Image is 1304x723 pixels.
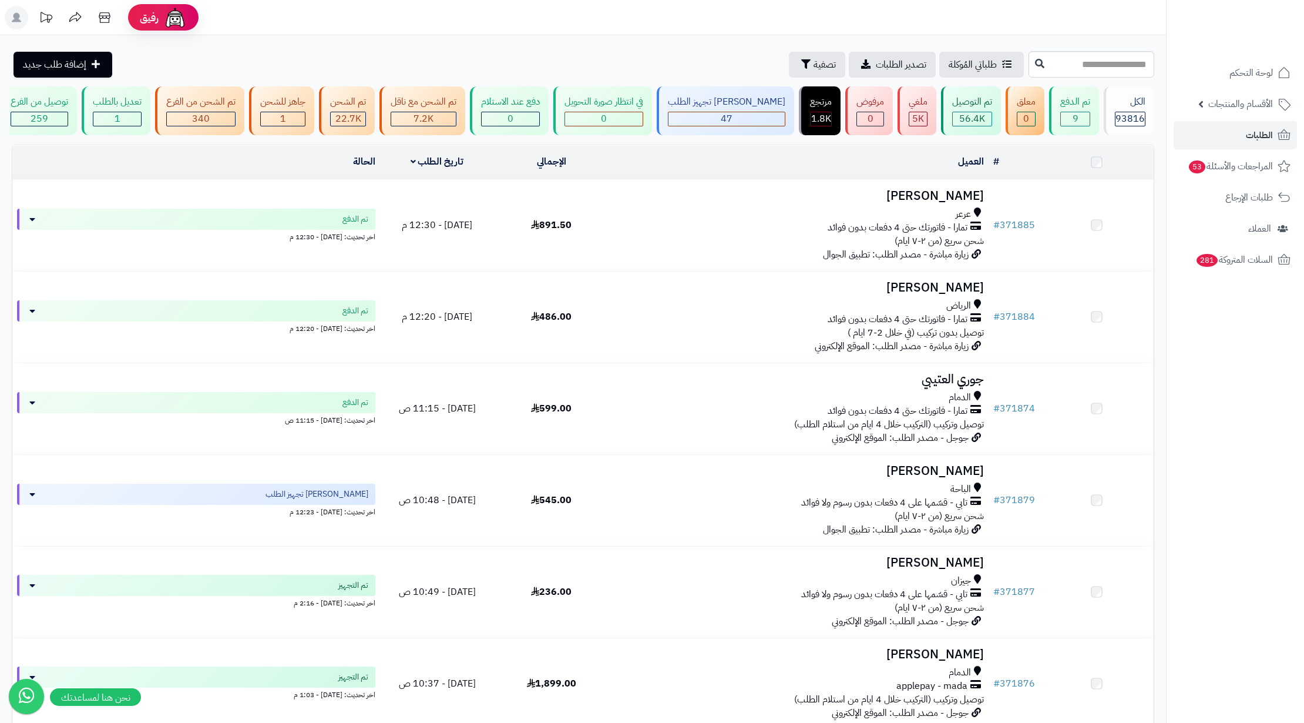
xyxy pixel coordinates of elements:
[261,112,305,126] div: 1
[849,52,936,78] a: تصدير الطلبات
[342,397,368,409] span: تم الدفع
[531,401,572,416] span: 599.00
[1115,112,1145,126] span: 93816
[993,677,1000,691] span: #
[959,112,985,126] span: 56.4K
[338,580,368,591] span: تم التجهيز
[399,401,476,416] span: [DATE] - 11:15 ص
[1248,220,1271,237] span: العملاء
[814,58,836,72] span: تصفية
[993,155,999,169] a: #
[801,588,967,601] span: تابي - قسّمها على 4 دفعات بدون رسوم ولا فوائد
[828,221,967,235] span: تمارا - فاتورتك حتى 4 دفعات بدون فوائد
[265,488,368,500] span: [PERSON_NAME] تجهيز الطلب
[1246,127,1273,143] span: الطلبات
[613,464,984,478] h3: [PERSON_NAME]
[895,234,984,248] span: شحن سريع (من ٢-٧ ايام)
[31,112,48,126] span: 259
[17,505,375,517] div: اخر تحديث: [DATE] - 12:23 م
[810,95,832,109] div: مرتجع
[823,523,969,537] span: زيارة مباشرة - مصدر الطلب: تطبيق الجوال
[1174,152,1297,180] a: المراجعات والأسئلة53
[993,310,1035,324] a: #371884
[789,52,845,78] button: تصفية
[949,666,971,680] span: الدمام
[613,281,984,294] h3: [PERSON_NAME]
[958,155,984,169] a: العميل
[857,112,883,126] div: 0
[468,86,551,135] a: دفع عند الاستلام 0
[11,112,68,126] div: 259
[801,496,967,510] span: تابي - قسّمها على 4 دفعات بدون رسوم ولا فوائد
[93,112,141,126] div: 1
[951,574,971,588] span: جيزان
[414,112,433,126] span: 7.2K
[993,218,1000,232] span: #
[527,677,576,691] span: 1,899.00
[564,95,643,109] div: في انتظار صورة التحويل
[1115,95,1145,109] div: الكل
[260,95,305,109] div: جاهز للشحن
[331,112,365,126] div: 22728
[163,6,187,29] img: ai-face.png
[601,112,607,126] span: 0
[391,95,456,109] div: تم الشحن مع ناقل
[1017,112,1035,126] div: 0
[399,493,476,507] span: [DATE] - 10:48 ص
[993,493,1035,507] a: #371879
[895,86,939,135] a: ملغي 5K
[909,112,927,126] div: 4950
[1197,254,1218,267] span: 281
[815,339,969,353] span: زيارة مباشرة - مصدر الطلب: الموقع الإلكتروني
[794,692,984,707] span: توصيل وتركيب (التركيب خلال 4 ايام من استلام الطلب)
[811,112,831,126] div: 1798
[565,112,643,126] div: 0
[613,189,984,203] h3: [PERSON_NAME]
[14,52,112,78] a: إضافة طلب جديد
[1003,86,1047,135] a: معلق 0
[613,373,984,386] h3: جوري العتيبي
[167,112,235,126] div: 340
[811,112,831,126] span: 1.8K
[342,305,368,317] span: تم الدفع
[23,58,86,72] span: إضافة طلب جديد
[909,95,927,109] div: ملغي
[1017,95,1036,109] div: معلق
[1047,86,1101,135] a: تم الدفع 9
[481,95,540,109] div: دفع عند الاستلام
[531,493,572,507] span: 545.00
[402,310,472,324] span: [DATE] - 12:20 م
[17,322,375,334] div: اخر تحديث: [DATE] - 12:20 م
[531,310,572,324] span: 486.00
[79,86,153,135] a: تعديل بالطلب 1
[832,706,969,720] span: جوجل - مصدر الطلب: الموقع الإلكتروني
[399,677,476,691] span: [DATE] - 10:37 ص
[1174,183,1297,212] a: طلبات الإرجاع
[876,58,926,72] span: تصدير الطلبات
[280,112,286,126] span: 1
[823,247,969,262] span: زيارة مباشرة - مصدر الطلب: تطبيق الجوال
[377,86,468,135] a: تم الشحن مع ناقل 7.2K
[895,509,984,523] span: شحن سريع (من ٢-٧ ايام)
[956,207,971,221] span: عرعر
[1174,59,1297,87] a: لوحة التحكم
[335,112,361,126] span: 22.7K
[1060,95,1090,109] div: تم الدفع
[993,401,1035,416] a: #371874
[939,52,1024,78] a: طلباتي المُوكلة
[939,86,1003,135] a: تم التوصيل 56.4K
[993,401,1000,416] span: #
[946,299,971,313] span: الرياض
[1101,86,1157,135] a: الكل93816
[17,596,375,608] div: اخر تحديث: [DATE] - 2:16 م
[796,86,843,135] a: مرتجع 1.8K
[166,95,236,109] div: تم الشحن من الفرع
[832,614,969,628] span: جوجل - مصدر الطلب: الموقع الإلكتروني
[531,218,572,232] span: 891.50
[391,112,456,126] div: 7223
[153,86,247,135] a: تم الشحن من الفرع 340
[192,112,210,126] span: 340
[342,213,368,225] span: تم الدفع
[654,86,796,135] a: [PERSON_NAME] تجهيز الطلب 47
[17,230,375,242] div: اخر تحديث: [DATE] - 12:30 م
